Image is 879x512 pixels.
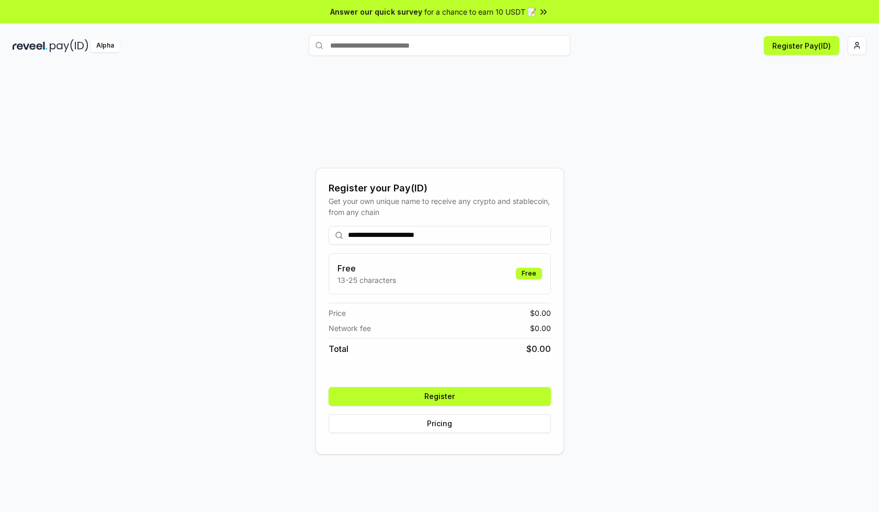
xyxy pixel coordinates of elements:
button: Pricing [329,414,551,433]
img: reveel_dark [13,39,48,52]
span: for a chance to earn 10 USDT 📝 [424,6,536,17]
h3: Free [337,262,396,275]
div: Alpha [91,39,120,52]
span: $ 0.00 [526,343,551,355]
p: 13-25 characters [337,275,396,286]
span: $ 0.00 [530,308,551,318]
button: Register Pay(ID) [764,36,839,55]
span: Total [329,343,348,355]
span: Answer our quick survey [330,6,422,17]
img: pay_id [50,39,88,52]
span: Network fee [329,323,371,334]
span: Price [329,308,346,318]
div: Free [516,268,542,279]
div: Register your Pay(ID) [329,181,551,196]
button: Register [329,387,551,406]
div: Get your own unique name to receive any crypto and stablecoin, from any chain [329,196,551,218]
span: $ 0.00 [530,323,551,334]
